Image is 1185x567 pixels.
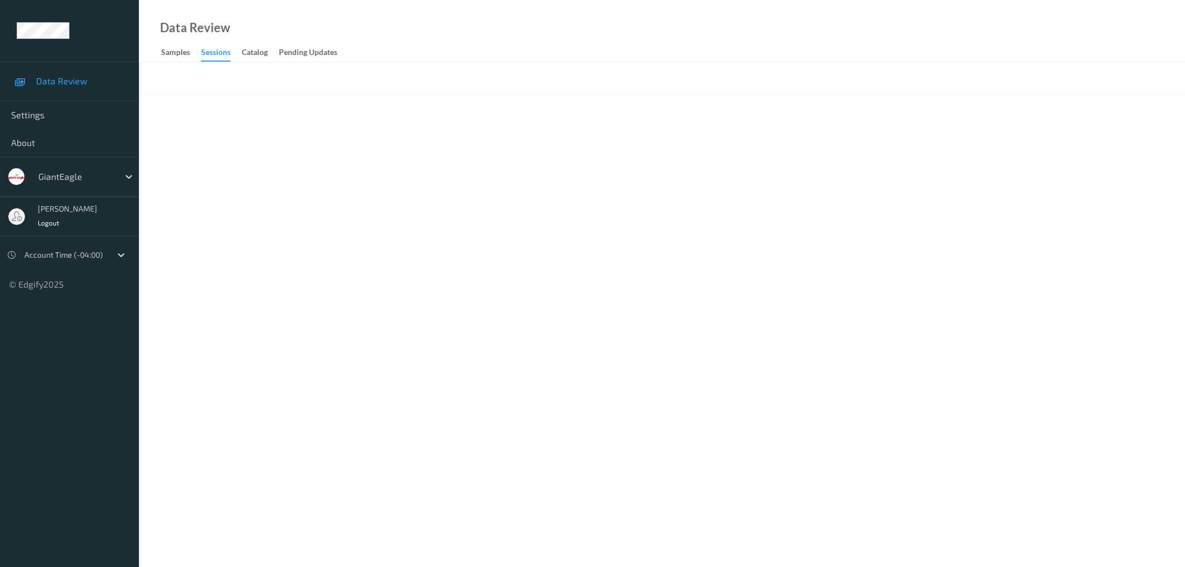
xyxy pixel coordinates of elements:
div: Sessions [201,47,231,62]
a: Sessions [201,45,242,62]
div: Samples [161,47,190,61]
a: Pending Updates [279,45,348,61]
div: Data Review [160,22,230,33]
a: Samples [161,45,201,61]
div: Catalog [242,47,268,61]
a: Catalog [242,45,279,61]
div: Pending Updates [279,47,337,61]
